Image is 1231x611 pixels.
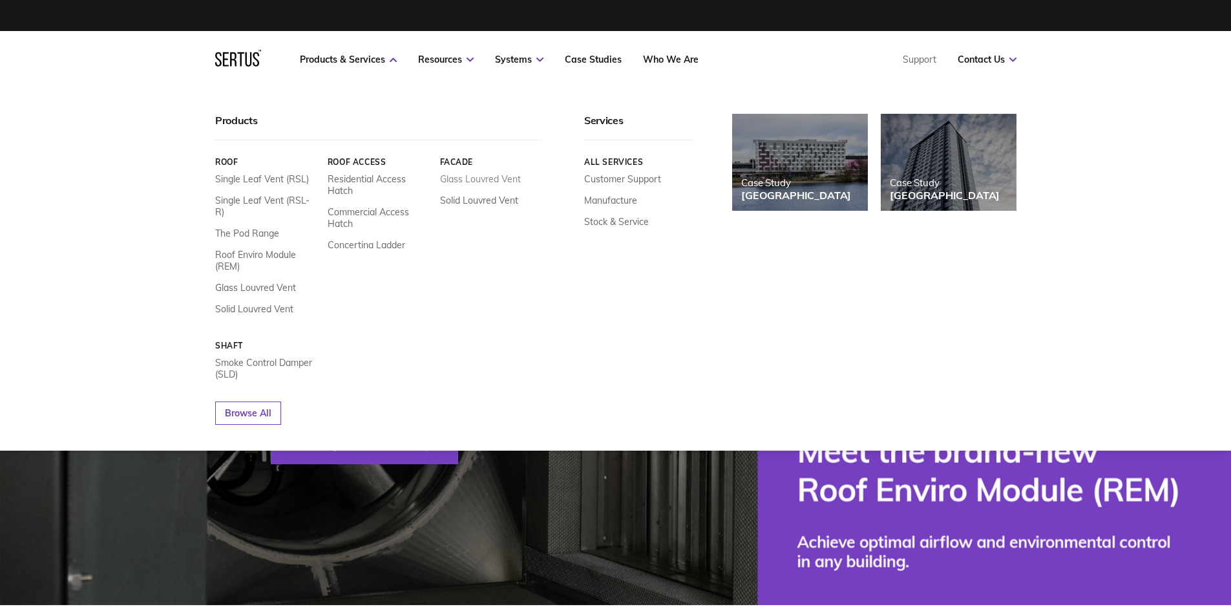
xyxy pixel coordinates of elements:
div: Case Study [890,177,1000,189]
a: Case Studies [565,54,622,65]
a: Products & Services [300,54,397,65]
a: Residential Access Hatch [327,173,430,197]
a: Solid Louvred Vent [439,195,518,206]
a: Customer Support [584,173,661,185]
a: Solid Louvred Vent [215,303,293,315]
a: Contact Us [958,54,1016,65]
a: Browse All [215,402,281,425]
a: Single Leaf Vent (RSL) [215,173,309,185]
a: Smoke Control Damper (SLD) [215,357,318,380]
a: Systems [495,54,543,65]
a: Commercial Access Hatch [327,206,430,230]
a: Facade [439,157,542,167]
a: Who We Are [643,54,699,65]
div: Services [584,114,693,140]
a: Manufacture [584,195,637,206]
a: Case Study[GEOGRAPHIC_DATA] [732,114,868,211]
a: Shaft [215,341,318,350]
div: [GEOGRAPHIC_DATA] [741,189,851,202]
a: Roof [215,157,318,167]
a: Glass Louvred Vent [215,282,296,294]
a: Case Study[GEOGRAPHIC_DATA] [881,114,1016,211]
a: Roof Access [327,157,430,167]
div: Case Study [741,177,851,189]
a: Single Leaf Vent (RSL-R) [215,195,318,218]
a: All services [584,157,693,167]
a: Support [903,54,936,65]
a: Resources [418,54,474,65]
a: Concertina Ladder [327,239,405,251]
div: Products [215,114,542,140]
a: The Pod Range [215,228,279,239]
a: Roof Enviro Module (REM) [215,249,318,272]
a: Stock & Service [584,216,649,228]
div: [GEOGRAPHIC_DATA] [890,189,1000,202]
a: Glass Louvred Vent [439,173,520,185]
